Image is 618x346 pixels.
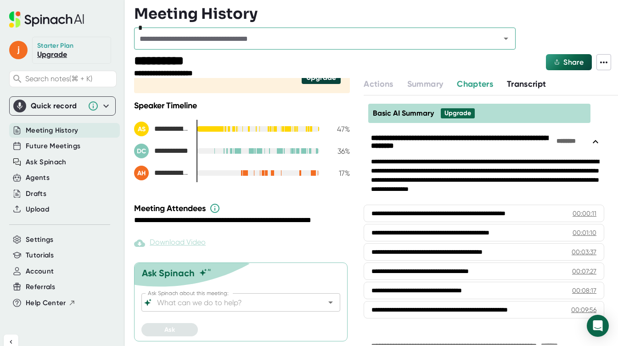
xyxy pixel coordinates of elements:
div: Ask Spinach [142,268,195,279]
div: 00:09:56 [571,305,596,314]
button: Drafts [26,189,46,199]
div: Paid feature [134,238,206,249]
div: Aditi Sabharwal [134,122,189,136]
div: Speaker Timeline [134,100,350,111]
div: 00:01:10 [573,228,596,237]
button: Tutorials [26,250,54,261]
span: Share [563,58,584,67]
span: Chapters [457,79,493,89]
div: Starter Plan [37,42,74,50]
h3: Meeting History [134,5,258,22]
span: Search notes (⌘ + K) [25,74,114,83]
button: Ask [141,323,198,336]
button: Future Meetings [26,141,80,151]
div: Quick record [31,101,83,111]
div: Quick record [13,97,112,115]
span: Transcript [507,79,546,89]
input: What can we do to help? [155,296,310,309]
button: Agents [26,173,50,183]
div: Meeting Attendees [134,203,352,214]
button: Share [546,54,592,70]
span: Summary [407,79,443,89]
button: Open [500,32,512,45]
div: DC [134,144,149,158]
button: Ask Spinach [26,157,67,167]
button: Meeting History [26,125,78,136]
span: Basic AI Summary [373,109,434,117]
button: Open [324,296,337,309]
button: Chapters [457,78,493,90]
div: Upgrade [444,109,471,117]
div: AS [134,122,149,136]
div: Alexis Hanczaryk [134,166,189,180]
div: 17 % [327,169,350,178]
div: 00:08:17 [572,286,596,295]
div: Open Intercom Messenger [587,315,609,337]
div: David Callet [134,144,189,158]
button: Upload [26,204,49,215]
button: Referrals [26,282,55,292]
span: Ask [164,326,175,334]
div: 00:07:27 [572,267,596,276]
button: Transcript [507,78,546,90]
button: Help Center [26,298,76,308]
div: 36 % [327,147,350,156]
div: 00:03:37 [572,247,596,257]
span: Actions [364,79,393,89]
span: Help Center [26,298,66,308]
a: Upgrade [37,50,67,59]
button: Actions [364,78,393,90]
button: Settings [26,234,54,245]
div: 00:00:11 [573,209,596,218]
span: j [9,41,28,59]
div: 47 % [327,125,350,134]
button: Summary [407,78,443,90]
button: Account [26,266,54,277]
div: AH [134,166,149,180]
